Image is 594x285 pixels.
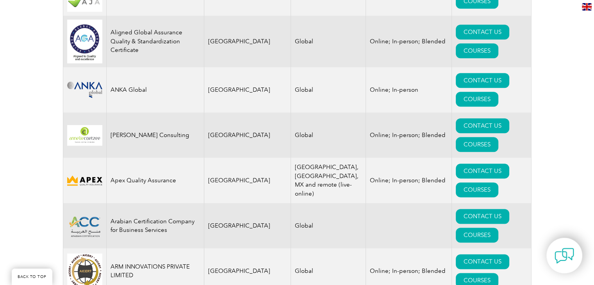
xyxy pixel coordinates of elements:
img: cdfe6d45-392f-f011-8c4d-000d3ad1ee32-logo.png [67,174,102,187]
a: CONTACT US [456,164,509,178]
img: 049e7a12-d1a0-ee11-be37-00224893a058-logo.jpg [67,20,102,63]
a: CONTACT US [456,118,509,133]
a: COURSES [456,182,498,197]
a: COURSES [456,43,498,58]
img: 492f51fa-3263-f011-bec1-000d3acb86eb-logo.png [67,213,102,239]
td: [GEOGRAPHIC_DATA] [204,112,291,158]
td: ANKA Global [106,67,204,112]
a: CONTACT US [456,254,509,269]
td: Global [291,16,366,67]
a: COURSES [456,228,498,242]
a: COURSES [456,92,498,107]
img: c09c33f4-f3a0-ea11-a812-000d3ae11abd-logo.png [67,82,102,98]
td: Apex Quality Assurance [106,158,204,203]
a: COURSES [456,137,498,152]
td: Global [291,67,366,112]
td: Online; In-person [366,67,452,112]
img: 4c453107-f848-ef11-a316-002248944286-logo.png [67,125,102,146]
td: Global [291,112,366,158]
a: BACK TO TOP [12,269,52,285]
td: [GEOGRAPHIC_DATA] [204,67,291,112]
td: Arabian Certification Company for Business Services [106,203,204,248]
img: contact-chat.png [555,246,574,265]
a: CONTACT US [456,25,509,39]
td: [GEOGRAPHIC_DATA], [GEOGRAPHIC_DATA], MX and remote (live-online) [291,158,366,203]
a: CONTACT US [456,73,509,88]
td: Online; In-person; Blended [366,158,452,203]
td: [GEOGRAPHIC_DATA] [204,16,291,67]
td: Global [291,203,366,248]
td: [GEOGRAPHIC_DATA] [204,203,291,248]
td: Aligned Global Assurance Quality & Standardization Certificate [106,16,204,67]
a: CONTACT US [456,209,509,224]
td: Online; In-person; Blended [366,16,452,67]
img: en [582,3,592,11]
td: [PERSON_NAME] Consulting [106,112,204,158]
td: Online; In-person; Blended [366,112,452,158]
td: [GEOGRAPHIC_DATA] [204,158,291,203]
